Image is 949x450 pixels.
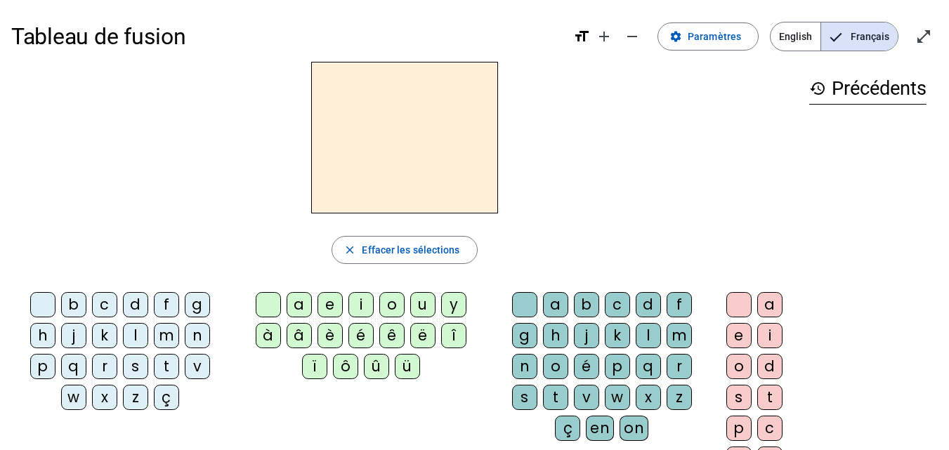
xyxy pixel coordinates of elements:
[154,385,179,410] div: ç
[256,323,281,348] div: à
[636,385,661,410] div: x
[543,292,568,317] div: a
[287,292,312,317] div: a
[605,292,630,317] div: c
[441,292,466,317] div: y
[30,323,55,348] div: h
[123,385,148,410] div: z
[343,244,356,256] mat-icon: close
[809,73,927,105] h3: Précédents
[726,416,752,441] div: p
[154,292,179,317] div: f
[61,354,86,379] div: q
[441,323,466,348] div: î
[618,22,646,51] button: Diminuer la taille de la police
[667,323,692,348] div: m
[757,416,783,441] div: c
[61,323,86,348] div: j
[821,22,898,51] span: Français
[757,385,783,410] div: t
[726,385,752,410] div: s
[757,354,783,379] div: d
[92,354,117,379] div: r
[318,292,343,317] div: e
[379,323,405,348] div: ê
[512,354,537,379] div: n
[770,22,898,51] mat-button-toggle-group: Language selection
[318,323,343,348] div: è
[574,323,599,348] div: j
[410,323,436,348] div: ë
[61,385,86,410] div: w
[123,292,148,317] div: d
[123,354,148,379] div: s
[636,354,661,379] div: q
[669,30,682,43] mat-icon: settings
[333,354,358,379] div: ô
[92,292,117,317] div: c
[667,292,692,317] div: f
[605,385,630,410] div: w
[757,323,783,348] div: i
[555,416,580,441] div: ç
[364,354,389,379] div: û
[574,354,599,379] div: é
[543,323,568,348] div: h
[667,385,692,410] div: z
[667,354,692,379] div: r
[185,323,210,348] div: n
[154,354,179,379] div: t
[30,354,55,379] div: p
[620,416,648,441] div: on
[624,28,641,45] mat-icon: remove
[757,292,783,317] div: a
[688,28,741,45] span: Paramètres
[771,22,820,51] span: English
[809,80,826,97] mat-icon: history
[726,323,752,348] div: e
[915,28,932,45] mat-icon: open_in_full
[512,323,537,348] div: g
[590,22,618,51] button: Augmenter la taille de la police
[574,292,599,317] div: b
[410,292,436,317] div: u
[348,323,374,348] div: é
[543,385,568,410] div: t
[573,28,590,45] mat-icon: format_size
[605,354,630,379] div: p
[362,241,459,258] span: Effacer les sélections
[605,323,630,348] div: k
[185,292,210,317] div: g
[910,22,938,51] button: Entrer en plein écran
[92,385,117,410] div: x
[636,292,661,317] div: d
[185,354,210,379] div: v
[574,385,599,410] div: v
[586,416,614,441] div: en
[11,14,562,59] h1: Tableau de fusion
[512,385,537,410] div: s
[302,354,327,379] div: ï
[61,292,86,317] div: b
[92,323,117,348] div: k
[154,323,179,348] div: m
[332,236,477,264] button: Effacer les sélections
[726,354,752,379] div: o
[348,292,374,317] div: i
[657,22,759,51] button: Paramètres
[123,323,148,348] div: l
[636,323,661,348] div: l
[287,323,312,348] div: â
[395,354,420,379] div: ü
[543,354,568,379] div: o
[596,28,613,45] mat-icon: add
[379,292,405,317] div: o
